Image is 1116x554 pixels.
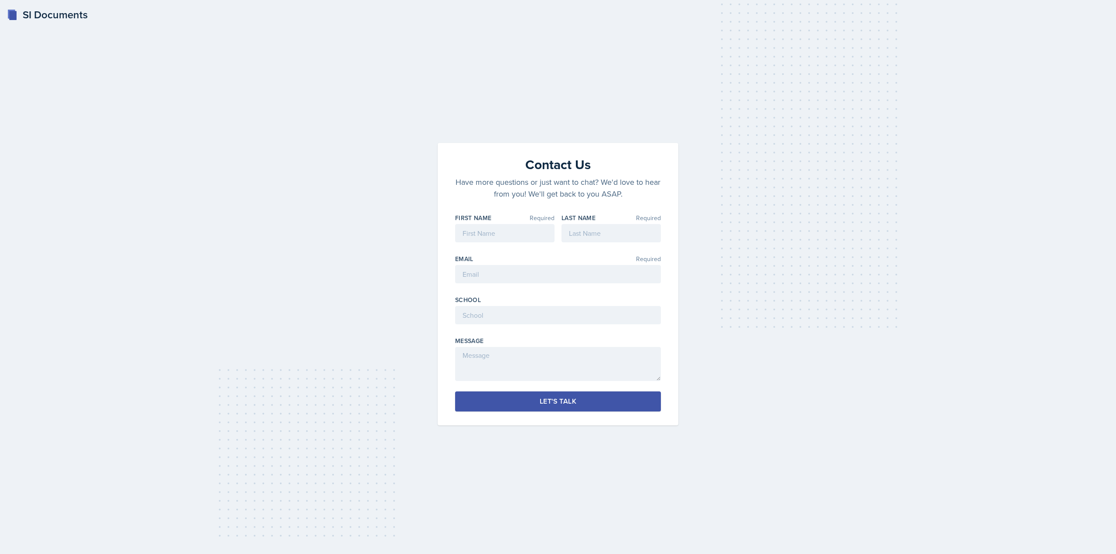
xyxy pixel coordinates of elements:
label: Email [455,255,473,263]
h2: Contact Us [455,157,661,173]
label: School [455,296,481,304]
div: Let's Talk [540,397,576,406]
input: Email [455,265,661,283]
span: Required [530,215,555,221]
a: SI Documents [7,7,88,23]
label: First Name [455,214,492,222]
label: Message [455,336,483,345]
input: School [455,306,661,324]
button: Let's Talk [455,391,661,411]
input: Last Name [561,224,661,242]
span: Required [636,215,661,221]
label: Last Name [561,214,595,222]
input: First Name [455,224,555,242]
p: Have more questions or just want to chat? We'd love to hear from you! We'll get back to you ASAP. [455,176,661,200]
span: Required [636,256,661,262]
